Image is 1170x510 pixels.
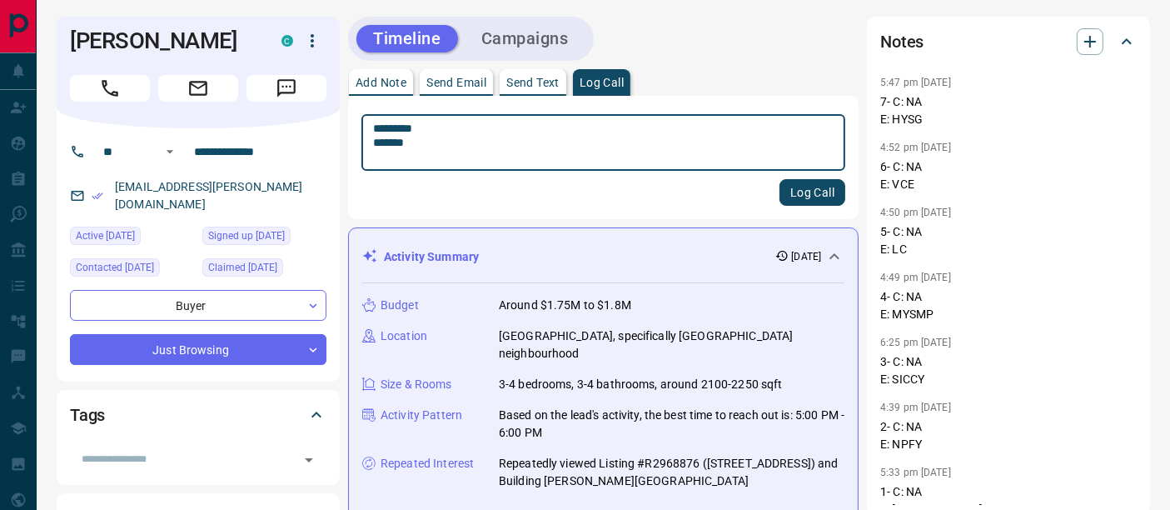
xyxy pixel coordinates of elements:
p: 4:50 pm [DATE] [880,207,951,218]
p: 5:33 pm [DATE] [880,467,951,478]
p: 4:52 pm [DATE] [880,142,951,153]
svg: Email Verified [92,190,103,202]
p: 4:39 pm [DATE] [880,402,951,413]
div: Activity Summary[DATE] [362,242,844,272]
p: 4:49 pm [DATE] [880,272,951,283]
button: Open [297,448,321,472]
p: Repeated Interest [381,455,474,472]
p: Budget [381,297,419,314]
span: Signed up [DATE] [208,227,285,244]
p: 6:25 pm [DATE] [880,337,951,348]
p: 2- C: NA E: NPFY [880,418,1137,453]
p: Activity Pattern [381,407,462,424]
div: condos.ca [281,35,293,47]
p: [GEOGRAPHIC_DATA], specifically [GEOGRAPHIC_DATA] neighbourhood [499,327,844,362]
p: Activity Summary [384,248,479,266]
div: Fri Oct 10 2025 [70,258,194,282]
p: 6- C: NA E: VCE [880,158,1137,193]
span: Message [246,75,326,102]
button: Log Call [779,179,845,206]
h2: Tags [70,402,105,428]
p: Send Email [426,77,486,88]
span: Claimed [DATE] [208,259,277,276]
p: Based on the lead's activity, the best time to reach out is: 5:00 PM - 6:00 PM [499,407,844,442]
p: 7- C: NA E: HYSG [880,93,1137,128]
div: Just Browsing [70,334,326,365]
div: Tags [70,395,326,435]
p: Add Note [356,77,406,88]
p: 5- C: NA E: LC [880,223,1137,258]
div: Fri Sep 26 2025 [202,258,326,282]
span: Active [DATE] [76,227,135,244]
p: Size & Rooms [381,376,452,393]
p: Log Call [580,77,624,88]
h2: Notes [880,28,924,55]
p: 3- C: NA E: SICCY [880,353,1137,388]
p: Around $1.75M to $1.8M [499,297,631,314]
p: 5:47 pm [DATE] [880,77,951,88]
div: Thu Jul 24 2025 [70,227,194,250]
p: 3-4 bedrooms, 3-4 bathrooms, around 2100-2250 sqft [499,376,783,393]
p: 4- C: NA E: MYSMP [880,288,1137,323]
p: [DATE] [792,249,822,264]
div: Thu Jul 24 2025 [202,227,326,250]
button: Open [160,142,180,162]
p: Repeatedly viewed Listing #R2968876 ([STREET_ADDRESS]) and Building [PERSON_NAME][GEOGRAPHIC_DATA] [499,455,844,490]
div: Notes [880,22,1137,62]
h1: [PERSON_NAME] [70,27,256,54]
p: Location [381,327,427,345]
button: Timeline [356,25,458,52]
span: Email [158,75,238,102]
span: Contacted [DATE] [76,259,154,276]
a: [EMAIL_ADDRESS][PERSON_NAME][DOMAIN_NAME] [115,180,303,211]
span: Call [70,75,150,102]
div: Buyer [70,290,326,321]
p: Send Text [506,77,560,88]
button: Campaigns [465,25,585,52]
